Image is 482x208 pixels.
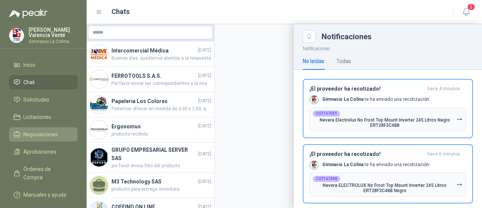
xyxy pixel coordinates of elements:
[310,151,424,157] h3: ¡El proveedor ha recotizado!
[303,30,316,43] button: Close
[9,162,78,185] a: Órdenes de Compra
[23,148,56,156] span: Aprobaciones
[23,191,66,199] span: Manuales y ayuda
[303,57,324,65] div: No leídas
[9,28,24,43] img: Company Logo
[9,110,78,124] a: Licitaciones
[316,177,337,181] b: COT167498
[9,75,78,89] a: Chat
[9,92,78,107] a: Solicitudes
[322,33,473,40] div: Notificaciones
[23,96,49,104] span: Solicitudes
[23,61,35,69] span: Inicio
[310,86,424,92] h3: ¡El proveedor ha recotizado!
[9,188,78,202] a: Manuales y ayuda
[313,117,456,128] p: Nevera Electrolux No Frost Top Mount Inverter 245 Litros Negro ERT28F3C4BB
[336,57,351,65] div: Todas
[9,127,78,142] a: Negociaciones
[427,86,460,92] span: hace 4 minutos
[459,5,473,19] button: 2
[313,183,456,193] p: Nevera ELECTROLUX No Frost Top Mount Inverter 245 Litros ERT28F3C4BB Negro
[29,39,78,44] p: Gimnasio La Colina
[29,27,78,38] p: [PERSON_NAME] Valencia Venté
[303,79,473,138] button: ¡El proveedor ha recotizado!hace 4 minutos Company LogoGimnasio La Colina te ha enviado una recot...
[467,3,475,11] span: 2
[322,96,430,103] p: te ha enviado una recotización.
[427,151,460,157] span: hace 6 minutos
[303,144,473,203] button: ¡El proveedor ha recotizado!hace 6 minutos Company LogoGimnasio La Colina te ha enviado una recot...
[23,113,51,121] span: Licitaciones
[310,173,466,197] button: COT167498Nevera ELECTROLUX No Frost Top Mount Inverter 245 Litros ERT28F3C4BB Negro
[9,58,78,72] a: Inicio
[310,107,466,131] button: COT167509Nevera Electrolux No Frost Top Mount Inverter 245 Litros Negro ERT28F3C4BB
[322,162,430,168] p: te ha enviado una recotización.
[9,9,47,18] img: Logo peakr
[294,43,482,52] p: Notificaciones
[23,165,70,182] span: Órdenes de Compra
[23,130,58,139] span: Negociaciones
[322,162,363,167] b: Gimnasio La Colina
[316,112,337,116] b: COT167509
[111,6,130,17] h1: Chats
[310,96,318,104] img: Company Logo
[9,145,78,159] a: Aprobaciones
[310,161,318,169] img: Company Logo
[322,97,363,102] b: Gimnasio La Colina
[23,78,35,86] span: Chat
